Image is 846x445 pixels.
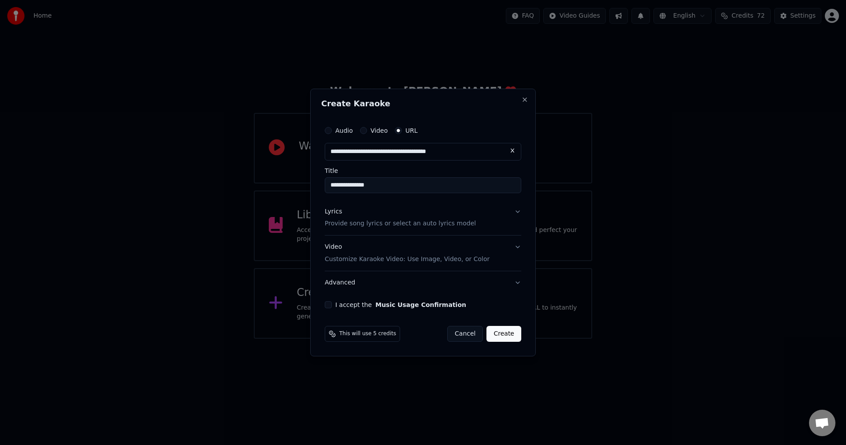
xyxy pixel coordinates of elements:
button: I accept the [375,302,466,308]
h2: Create Karaoke [321,100,525,108]
p: Provide song lyrics or select an auto lyrics model [325,220,476,228]
span: This will use 5 credits [339,330,396,337]
label: Video [371,127,388,134]
label: URL [405,127,418,134]
button: Create [486,326,521,342]
label: Audio [335,127,353,134]
label: I accept the [335,302,466,308]
button: Advanced [325,271,521,294]
button: Cancel [447,326,483,342]
label: Title [325,168,521,174]
div: Lyrics [325,207,342,216]
button: VideoCustomize Karaoke Video: Use Image, Video, or Color [325,236,521,271]
button: LyricsProvide song lyrics or select an auto lyrics model [325,200,521,236]
p: Customize Karaoke Video: Use Image, Video, or Color [325,255,490,264]
div: Video [325,243,490,264]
